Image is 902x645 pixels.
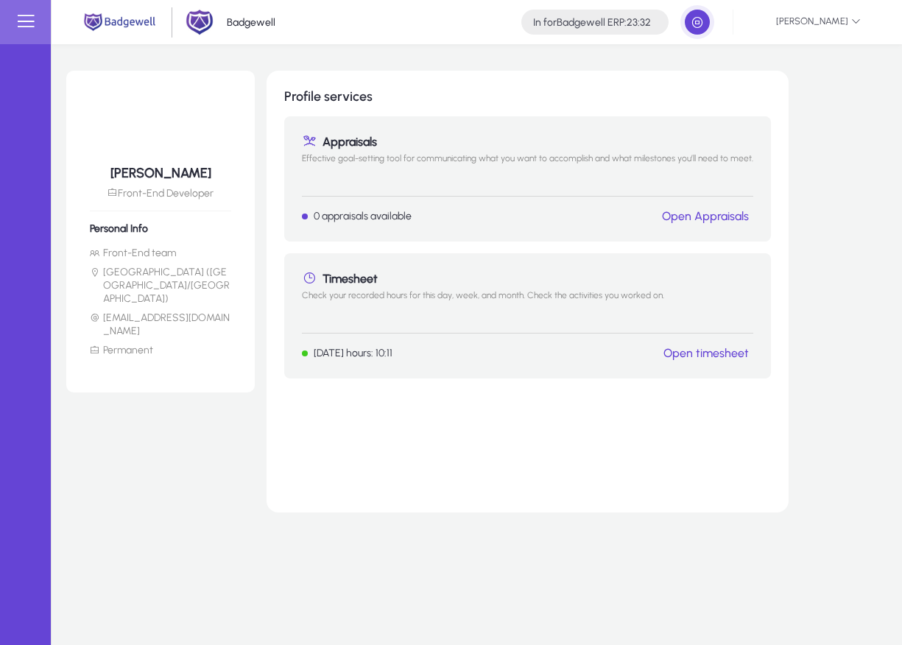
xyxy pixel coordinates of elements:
[302,153,753,184] p: Effective goal-setting tool for communicating what you want to accomplish and what milestones you...
[90,187,231,200] p: Front-End Developer
[131,94,190,153] img: 39.jpeg
[186,8,214,36] img: 2.png
[745,10,861,35] span: [PERSON_NAME]
[90,222,231,235] h6: Personal Info
[662,209,749,223] a: Open Appraisals
[302,290,753,321] p: Check your recorded hours for this day, week, and month. Check the activities you worked on.
[284,88,771,105] h1: Profile services
[90,165,231,181] h5: [PERSON_NAME]
[90,344,231,357] li: Permanent
[90,266,231,306] li: [GEOGRAPHIC_DATA] ([GEOGRAPHIC_DATA]/[GEOGRAPHIC_DATA])
[663,346,749,360] a: Open timesheet
[302,271,753,286] h1: Timesheet
[733,9,873,35] button: [PERSON_NAME]
[314,347,392,359] p: [DATE] hours: 10:11
[658,208,753,224] button: Open Appraisals
[90,247,231,260] li: Front-End team
[533,16,557,29] span: In for
[227,16,275,29] p: Badgewell
[745,10,770,35] img: 39.jpeg
[533,16,651,29] h4: Badgewell ERP
[627,16,651,29] span: 23:32
[81,12,158,32] img: main.png
[659,345,753,361] button: Open timesheet
[314,210,412,222] p: 0 appraisals available
[302,134,753,149] h1: Appraisals
[624,16,627,29] span: :
[90,311,231,338] li: [EMAIL_ADDRESS][DOMAIN_NAME]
